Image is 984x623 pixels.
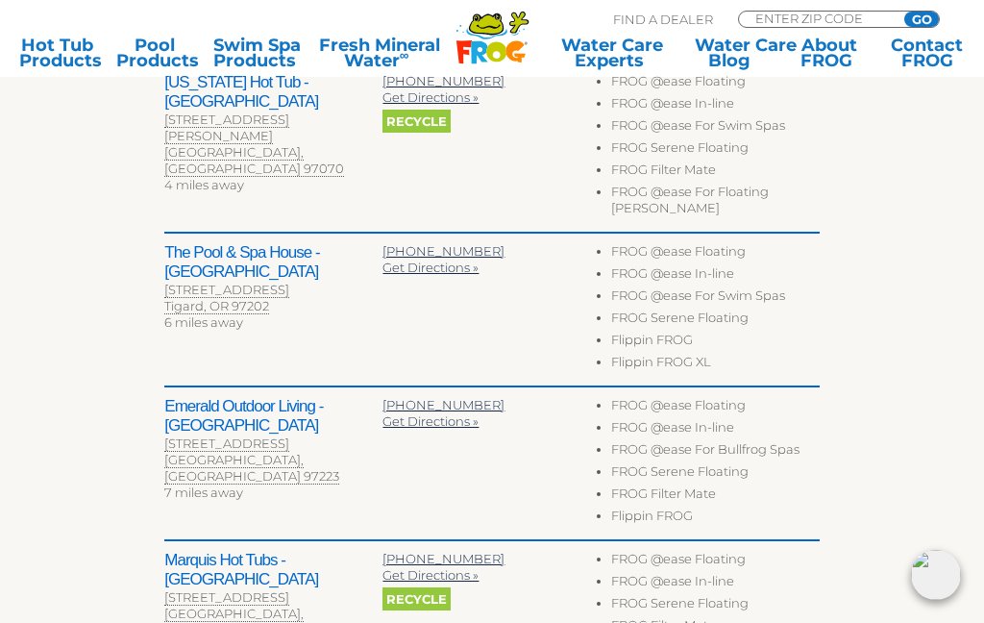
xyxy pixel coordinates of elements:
[164,314,243,330] span: 6 miles away
[611,573,820,595] li: FROG @ease In-line
[164,551,382,589] h2: Marquis Hot Tubs - [GEOGRAPHIC_DATA]
[382,73,504,88] a: [PHONE_NUMBER]
[611,243,820,265] li: FROG @ease Floating
[164,397,382,436] h2: Emerald Outdoor Living - [GEOGRAPHIC_DATA]
[382,551,504,566] a: [PHONE_NUMBER]
[611,397,820,419] li: FROG @ease Floating
[613,11,713,28] p: Find A Dealer
[695,37,771,68] a: Water CareBlog
[611,332,820,354] li: Flippin FROG
[164,243,382,282] h2: The Pool & Spa House - [GEOGRAPHIC_DATA]
[382,587,451,611] span: Recycle
[213,37,289,68] a: Swim SpaProducts
[904,12,939,27] input: GO
[116,37,192,68] a: PoolProducts
[911,550,961,600] img: openIcon
[164,177,244,192] span: 4 miles away
[611,287,820,310] li: FROG @ease For Swim Spas
[792,37,868,68] a: AboutFROG
[611,441,820,463] li: FROG @ease For Bullfrog Spas
[382,110,451,133] span: Recycle
[611,162,820,184] li: FROG Filter Mate
[164,73,382,112] h2: [US_STATE] Hot Tub - [GEOGRAPHIC_DATA]
[753,12,883,25] input: Zip Code Form
[164,485,243,500] span: 7 miles away
[611,463,820,486] li: FROG Serene Floating
[611,139,820,162] li: FROG Serene Floating
[611,95,820,117] li: FROG @ease In-line
[611,184,820,222] li: FROG @ease For Floating [PERSON_NAME]
[611,265,820,287] li: FROG @ease In-line
[611,486,820,508] li: FROG Filter Mate
[889,37,965,68] a: ContactFROG
[19,37,95,68] a: Hot TubProducts
[400,47,409,62] sup: ∞
[382,260,479,275] a: Get Directions »
[611,551,820,573] li: FROG @ease Floating
[382,89,479,105] a: Get Directions »
[382,397,504,412] a: [PHONE_NUMBER]
[611,310,820,332] li: FROG Serene Floating
[382,567,479,583] a: Get Directions »
[551,37,673,68] a: Water CareExperts
[382,243,504,259] a: [PHONE_NUMBER]
[611,419,820,441] li: FROG @ease In-line
[611,73,820,95] li: FROG @ease Floating
[382,413,479,429] a: Get Directions »
[611,595,820,617] li: FROG Serene Floating
[611,117,820,139] li: FROG @ease For Swim Spas
[311,37,448,68] a: Fresh MineralWater∞
[611,508,820,530] li: Flippin FROG
[611,354,820,376] li: Flippin FROG XL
